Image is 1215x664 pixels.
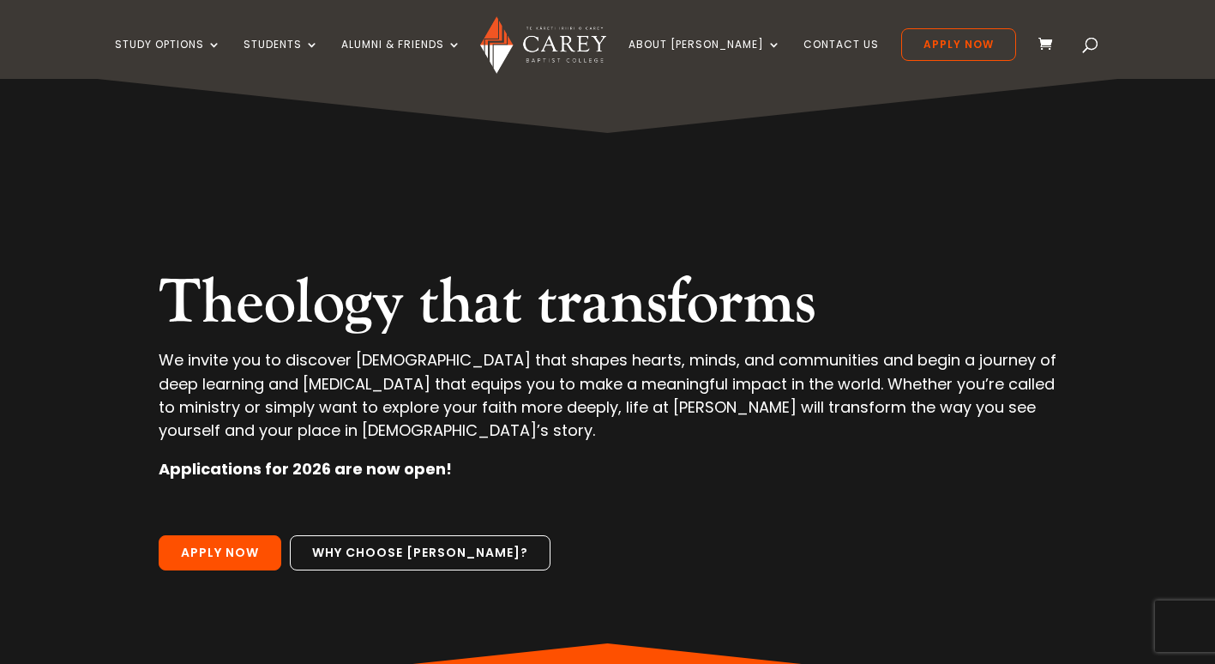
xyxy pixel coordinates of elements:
a: Apply Now [901,28,1016,61]
a: Apply Now [159,535,281,571]
a: Why choose [PERSON_NAME]? [290,535,550,571]
a: About [PERSON_NAME] [629,39,781,79]
img: Carey Baptist College [480,16,606,74]
a: Contact Us [803,39,879,79]
a: Alumni & Friends [341,39,461,79]
strong: Applications for 2026 are now open! [159,458,452,480]
a: Study Options [115,39,221,79]
p: We invite you to discover [DEMOGRAPHIC_DATA] that shapes hearts, minds, and communities and begin... [159,348,1056,457]
h2: Theology that transforms [159,266,1056,348]
a: Students [244,39,319,79]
